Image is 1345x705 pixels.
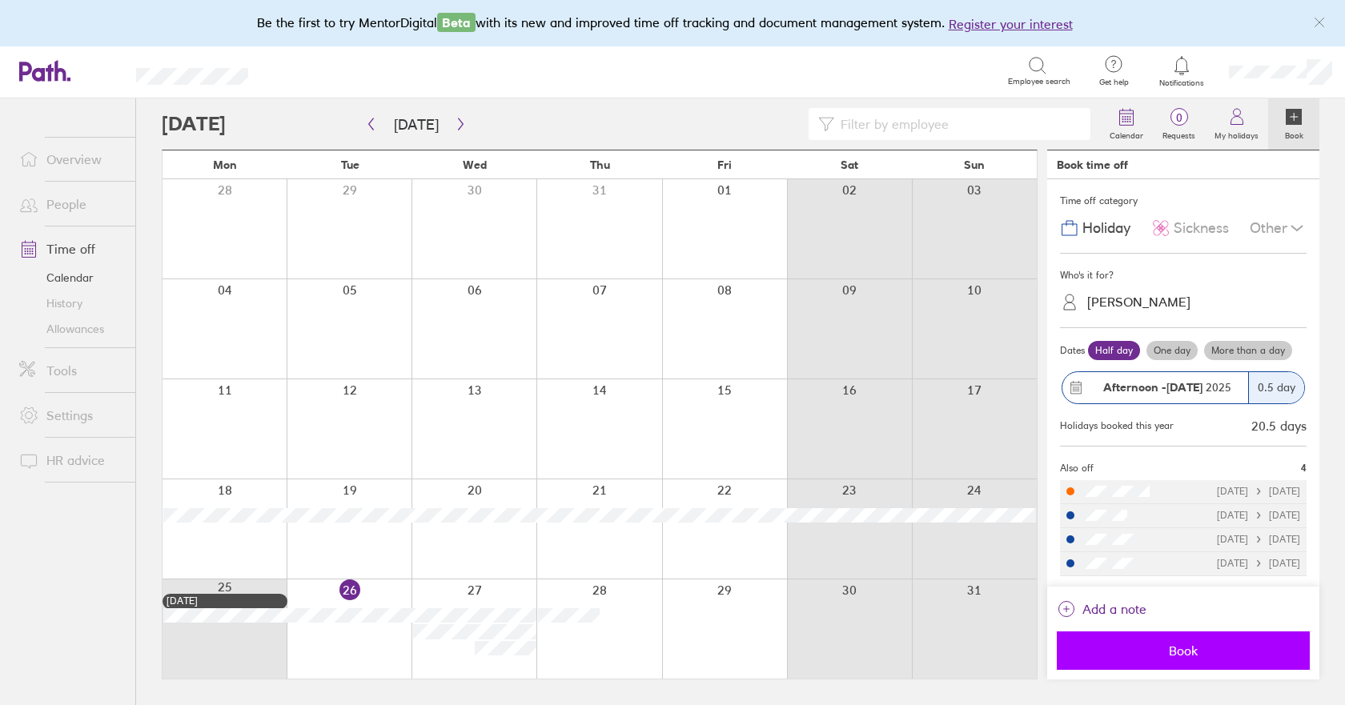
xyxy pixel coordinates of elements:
span: Thu [590,158,610,171]
label: My holidays [1205,126,1268,141]
span: Dates [1060,345,1085,356]
label: Book [1275,126,1313,141]
a: 0Requests [1153,98,1205,150]
button: Afternoon -[DATE] 20250.5 day [1060,363,1307,412]
strong: Afternoon - [1103,380,1166,395]
span: Tue [341,158,359,171]
div: [PERSON_NAME] [1087,294,1190,310]
label: One day [1146,341,1198,360]
strong: [DATE] [1166,380,1202,395]
span: Sun [964,158,985,171]
div: Book time off [1057,158,1128,171]
a: Settings [6,399,135,431]
div: Search [291,63,332,78]
a: Calendar [6,265,135,290]
div: Time off category [1060,189,1307,213]
label: More than a day [1204,341,1292,360]
a: Book [1268,98,1319,150]
a: Calendar [1100,98,1153,150]
span: Sickness [1174,220,1229,237]
a: Time off [6,233,135,265]
a: Notifications [1156,54,1208,88]
button: Add a note [1057,596,1146,622]
span: Wed [463,158,487,171]
a: Tools [6,355,135,387]
button: Book [1057,631,1310,670]
div: 0.5 day [1248,372,1304,403]
input: Filter by employee [834,109,1081,139]
button: Register your interest [949,14,1073,34]
div: [DATE] [DATE] [1217,534,1300,545]
div: Who's it for? [1060,263,1307,287]
a: HR advice [6,444,135,476]
span: Add a note [1082,596,1146,622]
label: Calendar [1100,126,1153,141]
span: Holiday [1082,220,1130,237]
div: 20.5 days [1251,419,1307,433]
div: Be the first to try MentorDigital with its new and improved time off tracking and document manage... [257,13,1089,34]
span: Employee search [1008,77,1070,86]
div: Holidays booked this year [1060,420,1174,431]
a: Allowances [6,316,135,342]
div: [DATE] [DATE] [1217,510,1300,521]
label: Requests [1153,126,1205,141]
span: Beta [437,13,476,32]
span: 2025 [1103,381,1231,394]
a: My holidays [1205,98,1268,150]
a: Overview [6,143,135,175]
div: Other [1250,213,1307,243]
span: Get help [1088,78,1140,87]
span: Mon [213,158,237,171]
button: [DATE] [381,111,452,138]
a: History [6,290,135,316]
span: Fri [717,158,732,171]
span: Also off [1060,463,1094,474]
span: Sat [841,158,858,171]
span: 0 [1153,111,1205,124]
div: [DATE] [167,595,283,607]
span: Book [1068,643,1299,658]
label: Half day [1088,341,1140,360]
div: [DATE] [DATE] [1217,558,1300,569]
div: [DATE] [DATE] [1217,486,1300,497]
a: People [6,188,135,220]
span: 4 [1301,463,1307,474]
span: Notifications [1156,78,1208,88]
